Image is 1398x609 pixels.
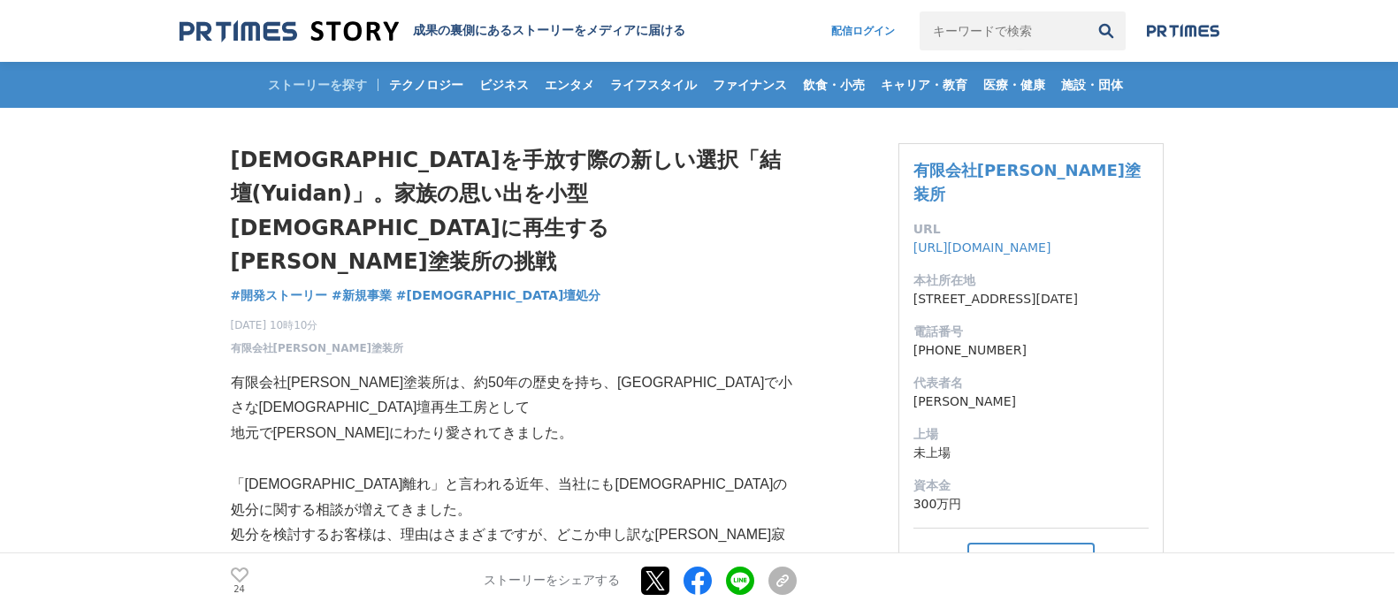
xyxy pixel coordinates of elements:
[874,77,974,93] span: キャリア・教育
[913,240,1051,255] a: [URL][DOMAIN_NAME]
[1054,62,1130,108] a: 施設・団体
[913,425,1149,444] dt: 上場
[913,476,1149,495] dt: 資本金
[1087,11,1126,50] button: 検索
[796,62,872,108] a: 飲食・小売
[913,271,1149,290] dt: 本社所在地
[913,495,1149,514] dd: 300万円
[913,161,1141,203] a: 有限会社[PERSON_NAME]塗装所
[231,317,404,333] span: [DATE] 10時10分
[231,287,328,303] span: #開発ストーリー
[796,77,872,93] span: 飲食・小売
[231,421,797,446] p: 地元で[PERSON_NAME]にわたり愛されてきました。
[1054,77,1130,93] span: 施設・団体
[538,62,601,108] a: エンタメ
[472,77,536,93] span: ビジネス
[332,286,392,305] a: #新規事業
[396,287,601,303] span: #[DEMOGRAPHIC_DATA]壇処分
[913,290,1149,308] dd: [STREET_ADDRESS][DATE]
[484,574,620,590] p: ストーリーをシェアする
[231,472,797,523] p: 「[DEMOGRAPHIC_DATA]離れ」と言われる近年、当社にも[DEMOGRAPHIC_DATA]の処分に関する相談が増えてきました。
[180,19,685,43] a: 成果の裏側にあるストーリーをメディアに届ける 成果の裏側にあるストーリーをメディアに届ける
[231,340,404,356] a: 有限会社[PERSON_NAME]塗装所
[472,62,536,108] a: ビジネス
[874,62,974,108] a: キャリア・教育
[231,522,797,598] p: 処分を検討するお客様は、理由はさまざまですが、どこか申し訳な[PERSON_NAME]寂しさを感じている方が多く、手放す理由はさまざまですが、本音では手放したくないという気持ちがあるように感じました。
[913,374,1149,392] dt: 代表者名
[396,286,601,305] a: #[DEMOGRAPHIC_DATA]壇処分
[382,62,470,108] a: テクノロジー
[332,287,392,303] span: #新規事業
[231,286,328,305] a: #開発ストーリー
[976,77,1052,93] span: 医療・健康
[231,585,248,594] p: 24
[814,11,913,50] a: 配信ログイン
[231,143,797,279] h1: [DEMOGRAPHIC_DATA]を手放す際の新しい選択「結壇(Yuidan)」。家族の思い出を小型[DEMOGRAPHIC_DATA]に再生する[PERSON_NAME]塗装所の挑戦
[413,23,685,39] h2: 成果の裏側にあるストーリーをメディアに届ける
[913,220,1149,239] dt: URL
[913,444,1149,462] dd: 未上場
[913,392,1149,411] dd: [PERSON_NAME]
[967,543,1095,575] button: フォロー
[603,62,704,108] a: ライフスタイル
[231,370,797,422] p: 有限会社[PERSON_NAME]塗装所は、約50年の歴史を持ち、[GEOGRAPHIC_DATA]で小さな[DEMOGRAPHIC_DATA]壇再生工房として
[976,62,1052,108] a: 医療・健康
[920,11,1087,50] input: キーワードで検索
[1147,24,1219,38] img: prtimes
[603,77,704,93] span: ライフスタイル
[706,77,794,93] span: ファイナンス
[706,62,794,108] a: ファイナンス
[913,323,1149,341] dt: 電話番号
[382,77,470,93] span: テクノロジー
[913,341,1149,360] dd: [PHONE_NUMBER]
[180,19,399,43] img: 成果の裏側にあるストーリーをメディアに届ける
[538,77,601,93] span: エンタメ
